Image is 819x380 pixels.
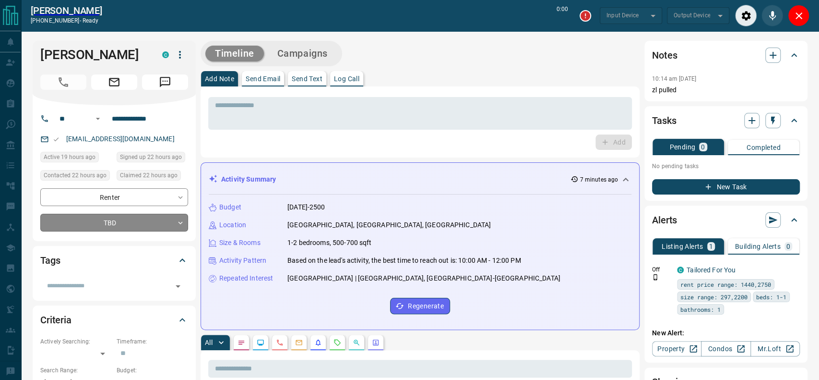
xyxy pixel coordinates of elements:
svg: Emails [295,339,303,346]
p: Log Call [334,75,359,82]
div: Criteria [40,308,188,331]
p: 1-2 bedrooms, 500-700 sqft [287,238,371,248]
div: condos.ca [677,267,684,273]
p: Budget: [117,366,188,375]
h2: Tasks [652,113,676,128]
p: [PHONE_NUMBER] - [31,16,102,25]
p: All [205,339,213,346]
svg: Push Notification Only [652,274,659,281]
div: Tue Aug 12 2025 [40,152,112,165]
span: Active 19 hours ago [44,152,95,162]
a: Condos [701,341,750,356]
p: [DATE]-2500 [287,202,325,212]
p: 10:14 am [DATE] [652,75,696,82]
span: Message [142,74,188,90]
p: Add Note [205,75,234,82]
button: Timeline [205,46,264,61]
div: Tags [40,249,188,272]
div: TBD [40,214,188,232]
span: bathrooms: 1 [680,305,721,314]
svg: Opportunities [353,339,360,346]
div: Activity Summary7 minutes ago [209,171,631,188]
h2: Alerts [652,212,677,228]
h2: Tags [40,253,60,268]
span: Signed up 22 hours ago [120,152,182,162]
p: Send Text [292,75,322,82]
p: Repeated Interest [219,273,273,283]
a: [PERSON_NAME] [31,5,102,16]
a: [EMAIL_ADDRESS][DOMAIN_NAME] [66,135,175,143]
div: Alerts [652,208,800,232]
span: ready [83,17,99,24]
svg: Calls [276,339,284,346]
p: New Alert: [652,328,800,338]
p: Activity Pattern [219,256,266,266]
p: Send Email [246,75,280,82]
span: Contacted 22 hours ago [44,171,107,180]
button: Regenerate [390,298,450,314]
svg: Email Valid [53,136,59,143]
span: Claimed 22 hours ago [120,171,178,180]
p: Building Alerts [735,243,781,250]
svg: Requests [333,339,341,346]
svg: Listing Alerts [314,339,322,346]
p: Activity Summary [221,174,276,184]
p: No pending tasks [652,159,800,173]
p: Based on the lead's activity, the best time to reach out is: 10:00 AM - 12:00 PM [287,256,521,266]
p: 7 minutes ago [580,175,618,184]
div: condos.ca [162,51,169,58]
p: Timeframe: [117,337,188,346]
p: Off [652,265,671,274]
p: Completed [747,144,781,151]
p: 0 [701,144,705,150]
a: Tailored For You [687,266,736,274]
p: [GEOGRAPHIC_DATA] | [GEOGRAPHIC_DATA], [GEOGRAPHIC_DATA]-[GEOGRAPHIC_DATA] [287,273,560,283]
p: Search Range: [40,366,112,375]
span: beds: 1-1 [756,292,786,302]
p: Size & Rooms [219,238,261,248]
p: 0 [786,243,790,250]
h2: Notes [652,48,677,63]
svg: Notes [237,339,245,346]
h2: Criteria [40,312,71,328]
p: 0:00 [557,5,568,26]
button: New Task [652,179,800,195]
a: Property [652,341,701,356]
svg: Lead Browsing Activity [257,339,264,346]
div: Close [788,5,809,26]
p: zl pulled [652,85,800,95]
div: Tue Aug 12 2025 [40,170,112,184]
div: Tue Aug 12 2025 [117,152,188,165]
button: Open [171,280,185,293]
p: Pending [669,144,695,150]
p: Location [219,220,246,230]
button: Open [92,113,104,124]
button: Campaigns [268,46,337,61]
div: Tue Aug 12 2025 [117,170,188,184]
a: Mr.Loft [750,341,800,356]
p: [GEOGRAPHIC_DATA], [GEOGRAPHIC_DATA], [GEOGRAPHIC_DATA] [287,220,491,230]
div: Notes [652,44,800,67]
span: rent price range: 1440,2750 [680,280,771,289]
span: Call [40,74,86,90]
p: Actively Searching: [40,337,112,346]
svg: Agent Actions [372,339,380,346]
span: Email [91,74,137,90]
div: Audio Settings [735,5,757,26]
div: Renter [40,188,188,206]
div: Tasks [652,109,800,132]
span: size range: 297,2200 [680,292,748,302]
p: 1 [709,243,713,250]
p: Budget [219,202,241,212]
h1: [PERSON_NAME] [40,47,148,62]
p: Listing Alerts [662,243,703,250]
div: Mute [761,5,783,26]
